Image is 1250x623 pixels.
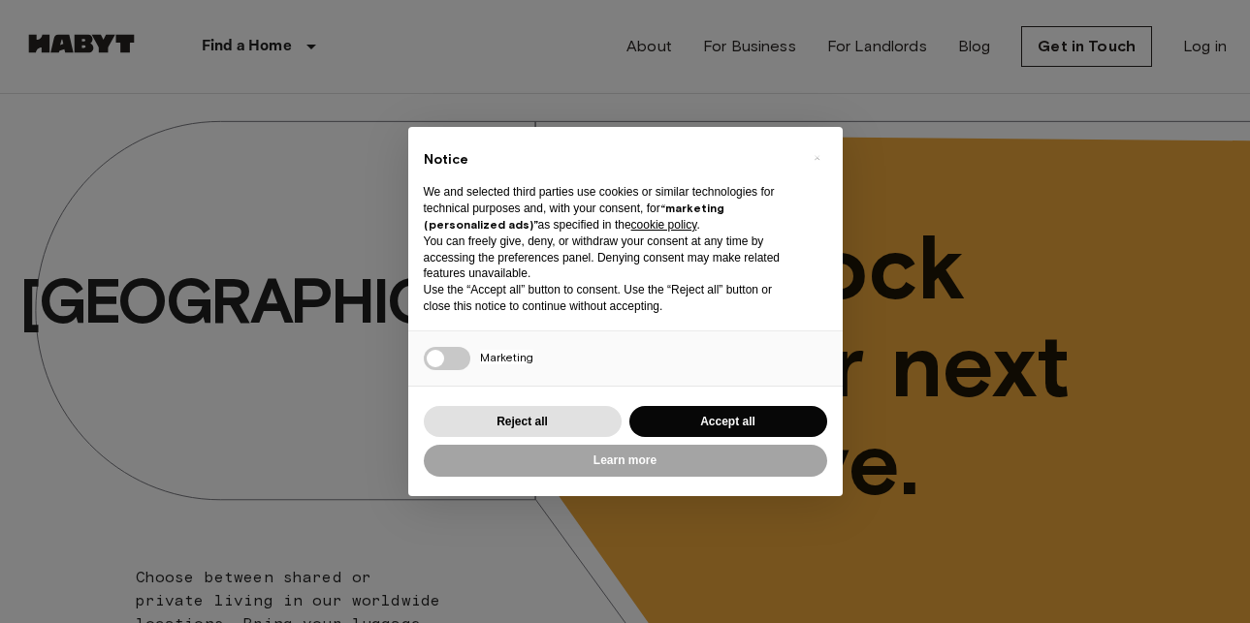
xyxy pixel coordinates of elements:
[424,406,622,438] button: Reject all
[814,146,820,170] span: ×
[631,218,697,232] a: cookie policy
[424,445,827,477] button: Learn more
[629,406,827,438] button: Accept all
[424,184,796,233] p: We and selected third parties use cookies or similar technologies for technical purposes and, wit...
[480,350,533,364] span: Marketing
[424,234,796,282] p: You can freely give, deny, or withdraw your consent at any time by accessing the preferences pane...
[424,282,796,315] p: Use the “Accept all” button to consent. Use the “Reject all” button or close this notice to conti...
[424,201,724,232] strong: “marketing (personalized ads)”
[424,150,796,170] h2: Notice
[802,142,833,173] button: Close this notice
